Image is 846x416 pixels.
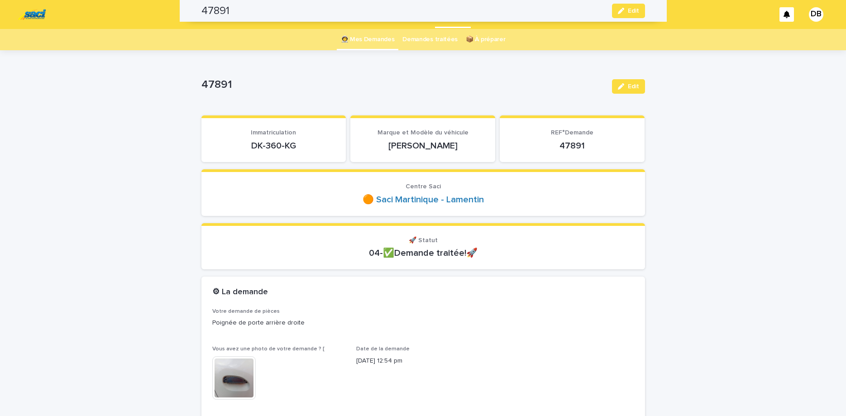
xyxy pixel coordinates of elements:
[251,129,296,136] span: Immatriculation
[612,79,645,94] button: Edit
[363,194,484,205] a: 🟠 Saci Martinique - Lamentin
[212,248,634,258] p: 04-✅Demande traitée!🚀
[628,83,639,90] span: Edit
[361,140,484,151] p: [PERSON_NAME]
[18,5,46,24] img: UC29JcTLQ3GheANZ19ks
[378,129,468,136] span: Marque et Modèle du véhicule
[212,287,268,297] h2: ⚙ La demande
[201,78,605,91] p: 47891
[402,29,458,50] a: Demandes traitées
[212,346,325,352] span: Vous avez une photo de votre demande ? [
[409,237,438,244] span: 🚀 Statut
[212,309,280,314] span: Votre demande de pièces
[406,183,441,190] span: Centre Saci
[551,129,593,136] span: REF°Demande
[356,356,490,366] p: [DATE] 12:54 pm
[809,7,823,22] div: DB
[511,140,634,151] p: 47891
[212,140,335,151] p: DK-360-KG
[341,29,395,50] a: 👩‍🚀 Mes Demandes
[356,346,410,352] span: Date de la demande
[212,318,634,328] p: Poignée de porte arrière droite
[466,29,505,50] a: 📦 À préparer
